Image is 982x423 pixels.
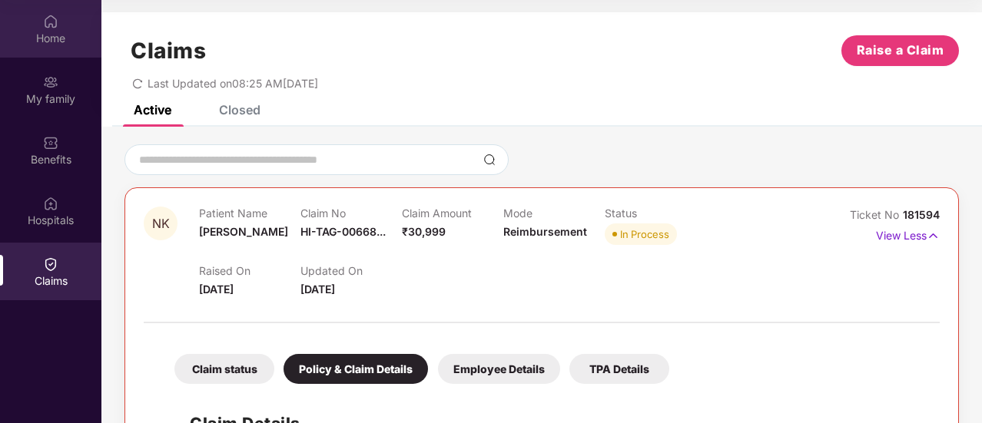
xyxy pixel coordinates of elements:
[219,102,260,117] div: Closed
[402,207,503,220] p: Claim Amount
[876,223,940,244] p: View Less
[620,226,669,242] div: In Process
[402,225,446,238] span: ₹30,999
[300,225,386,238] span: HI-TAG-00668...
[841,35,959,66] button: Raise a Claim
[132,77,143,90] span: redo
[850,208,903,221] span: Ticket No
[43,74,58,90] img: svg+xml;base64,PHN2ZyB3aWR0aD0iMjAiIGhlaWdodD0iMjAiIHZpZXdCb3g9IjAgMCAyMCAyMCIgZmlsbD0ibm9uZSIgeG...
[43,135,58,150] img: svg+xml;base64,PHN2ZyBpZD0iQmVuZWZpdHMiIHhtbG5zPSJodHRwOi8vd3d3LnczLm9yZy8yMDAwL3N2ZyIgd2lkdGg9Ij...
[284,354,428,384] div: Policy & Claim Details
[927,227,940,244] img: svg+xml;base64,PHN2ZyB4bWxucz0iaHR0cDovL3d3dy53My5vcmcvMjAwMC9zdmciIHdpZHRoPSIxNyIgaGVpZ2h0PSIxNy...
[134,102,171,117] div: Active
[174,354,274,384] div: Claim status
[152,217,170,230] span: NK
[43,196,58,211] img: svg+xml;base64,PHN2ZyBpZD0iSG9zcGl0YWxzIiB4bWxucz0iaHR0cDovL3d3dy53My5vcmcvMjAwMC9zdmciIHdpZHRoPS...
[438,354,560,384] div: Employee Details
[569,354,669,384] div: TPA Details
[857,41,944,60] span: Raise a Claim
[503,225,587,238] span: Reimbursement
[300,283,335,296] span: [DATE]
[43,14,58,29] img: svg+xml;base64,PHN2ZyBpZD0iSG9tZSIgeG1sbnM9Imh0dHA6Ly93d3cudzMub3JnLzIwMDAvc3ZnIiB3aWR0aD0iMjAiIG...
[300,264,402,277] p: Updated On
[199,225,288,238] span: [PERSON_NAME]
[131,38,206,64] h1: Claims
[148,77,318,90] span: Last Updated on 08:25 AM[DATE]
[199,264,300,277] p: Raised On
[43,256,58,272] img: svg+xml;base64,PHN2ZyBpZD0iQ2xhaW0iIHhtbG5zPSJodHRwOi8vd3d3LnczLm9yZy8yMDAwL3N2ZyIgd2lkdGg9IjIwIi...
[605,207,706,220] p: Status
[300,207,402,220] p: Claim No
[199,207,300,220] p: Patient Name
[483,154,496,166] img: svg+xml;base64,PHN2ZyBpZD0iU2VhcmNoLTMyeDMyIiB4bWxucz0iaHR0cDovL3d3dy53My5vcmcvMjAwMC9zdmciIHdpZH...
[199,283,234,296] span: [DATE]
[903,208,940,221] span: 181594
[503,207,605,220] p: Mode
